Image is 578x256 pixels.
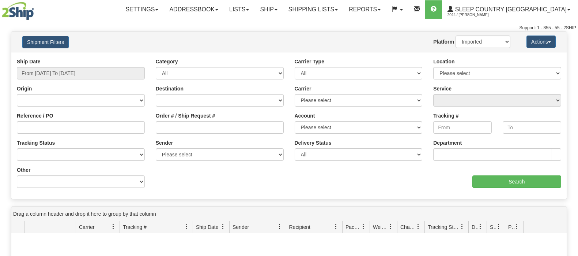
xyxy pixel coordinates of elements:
[283,0,343,19] a: Shipping lists
[345,223,361,231] span: Packages
[120,0,164,19] a: Settings
[433,85,452,92] label: Service
[442,0,576,19] a: Sleep Country [GEOGRAPHIC_DATA] 2044 / [PERSON_NAME]
[503,121,561,134] input: To
[217,220,229,233] a: Ship Date filter column settings
[2,25,576,31] div: Support: 1 - 855 - 55 - 2SHIP
[330,220,342,233] a: Recipient filter column settings
[456,220,468,233] a: Tracking Status filter column settings
[2,2,34,20] img: logo2044.jpg
[164,0,224,19] a: Addressbook
[400,223,416,231] span: Charge
[447,11,502,19] span: 2044 / [PERSON_NAME]
[233,223,249,231] span: Sender
[17,112,53,119] label: Reference / PO
[156,112,215,119] label: Order # / Ship Request #
[373,223,388,231] span: Weight
[11,207,567,221] div: grid grouping header
[343,0,386,19] a: Reports
[492,220,505,233] a: Shipment Issues filter column settings
[511,220,523,233] a: Pickup Status filter column settings
[180,220,193,233] a: Tracking # filter column settings
[17,58,41,65] label: Ship Date
[17,85,32,92] label: Origin
[412,220,424,233] a: Charge filter column settings
[156,58,178,65] label: Category
[433,112,458,119] label: Tracking #
[17,139,55,146] label: Tracking Status
[474,220,487,233] a: Delivery Status filter column settings
[196,223,218,231] span: Ship Date
[433,38,454,45] label: Platform
[357,220,370,233] a: Packages filter column settings
[156,139,173,146] label: Sender
[289,223,310,231] span: Recipient
[385,220,397,233] a: Weight filter column settings
[428,223,460,231] span: Tracking Status
[79,223,95,231] span: Carrier
[490,223,496,231] span: Shipment Issues
[295,85,311,92] label: Carrier
[254,0,283,19] a: Ship
[433,121,492,134] input: From
[107,220,120,233] a: Carrier filter column settings
[472,223,478,231] span: Delivery Status
[224,0,254,19] a: Lists
[526,36,556,48] button: Actions
[295,58,324,65] label: Carrier Type
[433,139,462,146] label: Department
[17,166,30,174] label: Other
[453,6,567,12] span: Sleep Country [GEOGRAPHIC_DATA]
[472,175,561,188] input: Search
[433,58,454,65] label: Location
[156,85,184,92] label: Destination
[295,139,332,146] label: Delivery Status
[123,223,147,231] span: Tracking #
[273,220,286,233] a: Sender filter column settings
[22,36,69,48] button: Shipment Filters
[295,112,315,119] label: Account
[561,90,577,165] iframe: chat widget
[508,223,514,231] span: Pickup Status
